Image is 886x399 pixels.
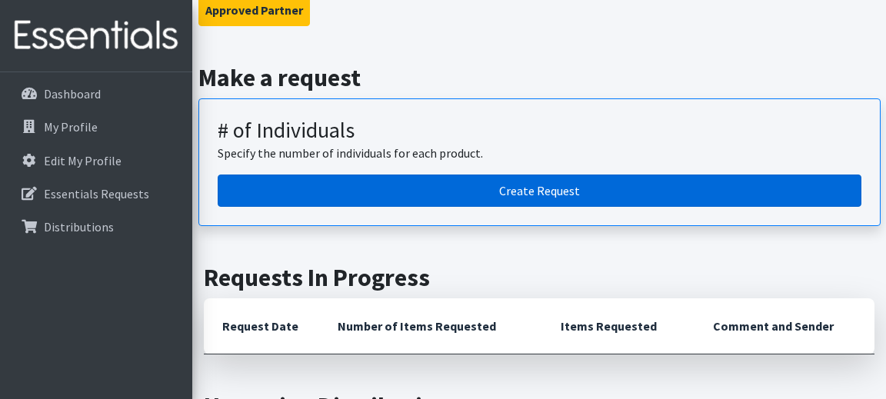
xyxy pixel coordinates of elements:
p: Specify the number of individuals for each product. [218,144,861,162]
p: Essentials Requests [44,186,149,201]
h3: # of Individuals [218,118,861,144]
p: Dashboard [44,86,101,101]
p: Edit My Profile [44,153,122,168]
p: Distributions [44,219,114,234]
th: Number of Items Requested [319,298,542,354]
a: Dashboard [6,78,186,109]
a: Essentials Requests [6,178,186,209]
a: Edit My Profile [6,145,186,176]
th: Comment and Sender [694,298,874,354]
p: My Profile [44,119,98,135]
a: My Profile [6,111,186,142]
img: HumanEssentials [6,10,186,62]
a: Create a request by number of individuals [218,175,861,207]
a: Distributions [6,211,186,242]
h2: Requests In Progress [204,263,874,292]
th: Request Date [204,298,319,354]
h2: Make a request [198,63,881,92]
th: Items Requested [542,298,694,354]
